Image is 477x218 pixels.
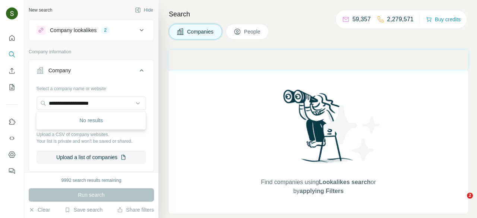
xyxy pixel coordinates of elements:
[37,138,146,145] p: Your list is private and won't be saved or shared.
[6,132,18,145] button: Use Surfe API
[452,193,470,211] iframe: Intercom live chat
[50,26,97,34] div: Company lookalikes
[48,67,71,74] div: Company
[467,193,473,199] span: 2
[169,9,468,19] h4: Search
[37,82,146,92] div: Select a company name or website
[426,14,461,25] button: Buy credits
[319,179,371,185] span: Lookalikes search
[29,7,52,13] div: New search
[29,21,154,39] button: Company lookalikes2
[187,28,214,35] span: Companies
[37,131,146,138] p: Upload a CSV of company websites.
[353,15,371,24] p: 59,357
[319,99,386,167] img: Surfe Illustration - Stars
[130,4,158,16] button: Hide
[64,206,102,214] button: Save search
[61,177,121,184] div: 9992 search results remaining
[6,164,18,178] button: Feedback
[387,15,414,24] p: 2,279,571
[101,27,110,34] div: 2
[244,28,261,35] span: People
[6,7,18,19] img: Avatar
[300,188,344,194] span: applying Filters
[6,148,18,161] button: Dashboard
[117,206,154,214] button: Share filters
[259,178,378,196] span: Find companies using or by
[29,206,50,214] button: Clear
[169,50,468,70] iframe: Banner
[38,113,144,128] div: No results
[37,151,146,164] button: Upload a list of companies
[6,80,18,94] button: My lists
[6,31,18,45] button: Quick start
[6,64,18,78] button: Enrich CSV
[6,48,18,61] button: Search
[29,61,154,82] button: Company
[6,115,18,129] button: Use Surfe on LinkedIn
[29,48,154,55] p: Company information
[280,88,357,171] img: Surfe Illustration - Woman searching with binoculars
